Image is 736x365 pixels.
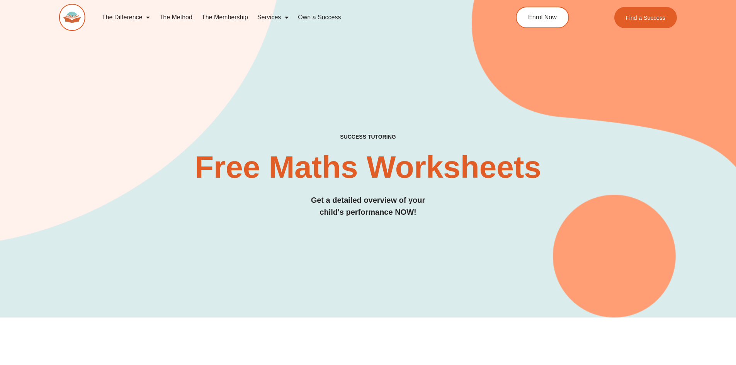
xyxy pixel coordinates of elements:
[59,152,677,183] h2: Free Maths Worksheets​
[197,8,253,26] a: The Membership
[293,8,345,26] a: Own a Success
[626,15,666,20] span: Find a Success
[253,8,293,26] a: Services
[97,8,155,26] a: The Difference
[155,8,197,26] a: The Method
[516,7,569,28] a: Enrol Now
[97,8,481,26] nav: Menu
[59,134,677,140] h4: SUCCESS TUTORING​
[59,194,677,218] h3: Get a detailed overview of your child's performance NOW!
[528,14,557,20] span: Enrol Now
[614,7,677,28] a: Find a Success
